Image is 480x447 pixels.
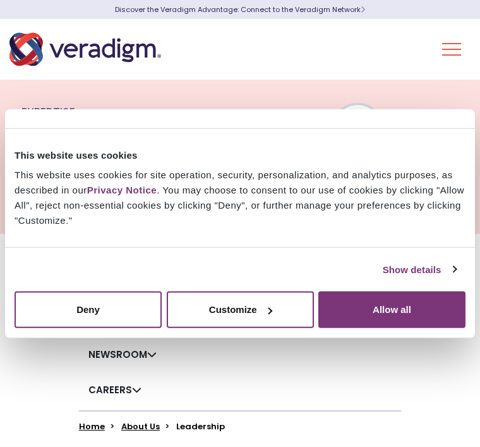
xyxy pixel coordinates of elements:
[115,4,365,15] a: Discover the Veradigm Advantage: Connect to the Veradigm NetworkLearn More
[88,348,157,361] a: Newsroom
[15,147,465,162] div: This website uses cookies
[318,291,465,328] button: Allow all
[167,291,314,328] button: Customize
[383,262,456,277] a: Show details
[15,168,465,228] div: This website uses cookies for site operation, security, personalization, and analytics purposes, ...
[9,28,161,70] img: Veradigm logo
[121,420,160,432] a: About Us
[79,420,105,432] a: Home
[87,185,157,195] a: Privacy Notice
[88,383,141,396] a: Careers
[15,291,162,328] button: Deny
[21,104,75,120] span: Expertise
[442,33,461,66] button: Toggle Navigation Menu
[361,4,365,15] span: Learn More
